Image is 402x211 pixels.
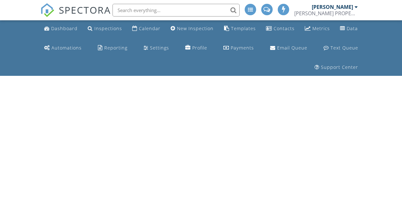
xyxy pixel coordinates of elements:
[42,42,84,54] a: Automations (Advanced)
[312,62,361,73] a: Support Center
[59,3,111,16] span: SPECTORA
[274,25,295,31] div: Contacts
[150,45,169,51] div: Settings
[330,45,358,51] div: Text Queue
[263,23,297,35] a: Contacts
[294,10,358,16] div: GANT PROPERTY INSPECTIONS
[231,45,254,51] div: Payments
[277,45,307,51] div: Email Queue
[321,42,361,54] a: Text Queue
[312,25,330,31] div: Metrics
[104,45,127,51] div: Reporting
[268,42,310,54] a: Email Queue
[130,23,163,35] a: Calendar
[42,23,80,35] a: Dashboard
[337,23,360,35] a: Data
[177,25,214,31] div: New Inspection
[321,64,358,70] div: Support Center
[112,4,240,16] input: Search everything...
[51,25,78,31] div: Dashboard
[85,23,125,35] a: Inspections
[40,3,54,17] img: The Best Home Inspection Software - Spectora
[221,23,258,35] a: Templates
[231,25,256,31] div: Templates
[168,23,216,35] a: New Inspection
[141,42,172,54] a: Settings
[139,25,160,31] div: Calendar
[302,23,332,35] a: Metrics
[95,42,130,54] a: Reporting
[347,25,358,31] div: Data
[183,42,210,54] a: Company Profile
[94,25,122,31] div: Inspections
[192,45,207,51] div: Profile
[312,4,353,10] div: [PERSON_NAME]
[40,9,111,22] a: SPECTORA
[221,42,256,54] a: Payments
[51,45,82,51] div: Automations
